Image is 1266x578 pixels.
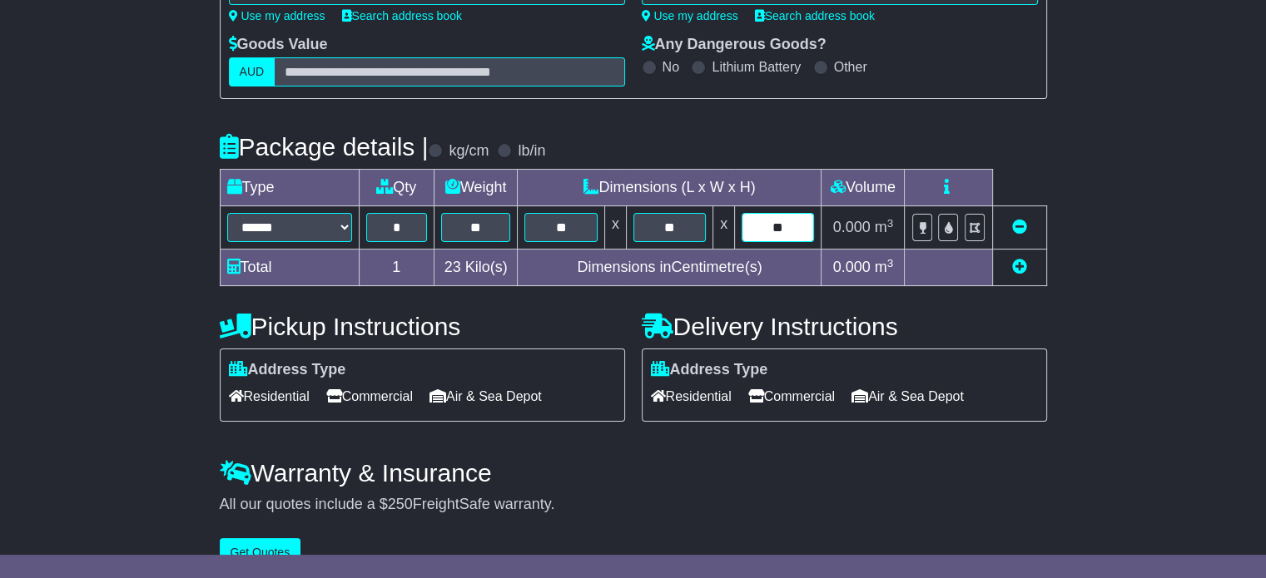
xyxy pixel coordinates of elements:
span: 0.000 [833,259,871,275]
span: Residential [229,383,310,409]
button: Get Quotes [220,538,301,567]
div: All our quotes include a $ FreightSafe warranty. [220,496,1047,514]
td: Dimensions in Centimetre(s) [518,249,822,286]
td: 1 [359,249,434,286]
h4: Delivery Instructions [642,313,1047,340]
a: Use my address [229,9,325,22]
span: 23 [444,259,461,275]
label: No [663,59,679,75]
a: Search address book [342,9,462,22]
td: x [713,206,735,249]
td: Kilo(s) [434,249,518,286]
a: Use my address [642,9,738,22]
a: Add new item [1012,259,1027,275]
td: Weight [434,170,518,206]
label: lb/in [518,142,545,161]
td: Volume [822,170,905,206]
label: Address Type [229,361,346,379]
a: Remove this item [1012,219,1027,235]
label: Address Type [651,361,768,379]
td: Qty [359,170,434,206]
label: Goods Value [229,36,328,54]
span: Residential [651,383,732,409]
span: 0.000 [833,219,871,235]
label: Other [834,59,867,75]
span: m [875,219,894,235]
sup: 3 [887,257,894,269]
span: Commercial [326,383,413,409]
span: Commercial [748,383,835,409]
td: x [604,206,626,249]
h4: Package details | [220,133,429,161]
h4: Pickup Instructions [220,313,625,340]
sup: 3 [887,217,894,230]
label: kg/cm [449,142,489,161]
td: Total [220,249,359,286]
label: Lithium Battery [712,59,801,75]
span: 250 [388,496,413,512]
a: Search address book [755,9,875,22]
span: Air & Sea Depot [851,383,964,409]
h4: Warranty & Insurance [220,459,1047,487]
td: Dimensions (L x W x H) [518,170,822,206]
td: Type [220,170,359,206]
span: Air & Sea Depot [429,383,542,409]
label: AUD [229,57,276,86]
span: m [875,259,894,275]
label: Any Dangerous Goods? [642,36,827,54]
